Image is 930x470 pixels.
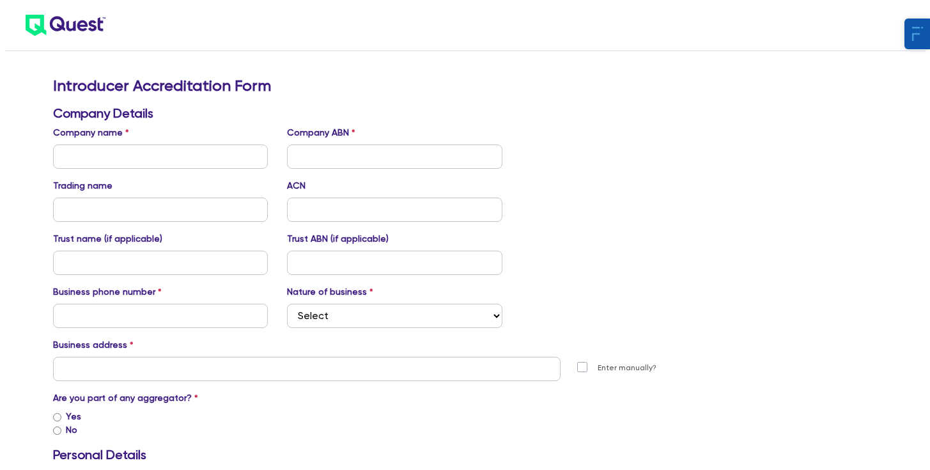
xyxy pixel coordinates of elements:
label: Are you part of any aggregator? [53,391,198,405]
label: ACN [287,179,306,192]
label: Yes [66,410,81,423]
img: quest-logo [26,15,105,36]
label: Trading name [53,179,112,192]
label: Company ABN [287,126,355,139]
h3: Company Details [53,106,737,121]
label: Trust ABN (if applicable) [287,232,389,246]
label: No [66,423,77,437]
label: Enter manually? [598,362,656,374]
label: Nature of business [287,285,373,299]
h3: Personal Details [53,447,737,462]
label: Business address [53,338,134,352]
label: Trust name (if applicable) [53,232,162,246]
h2: Introducer Accreditation Form [53,77,737,95]
label: Company name [53,126,129,139]
label: Business phone number [53,285,162,299]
